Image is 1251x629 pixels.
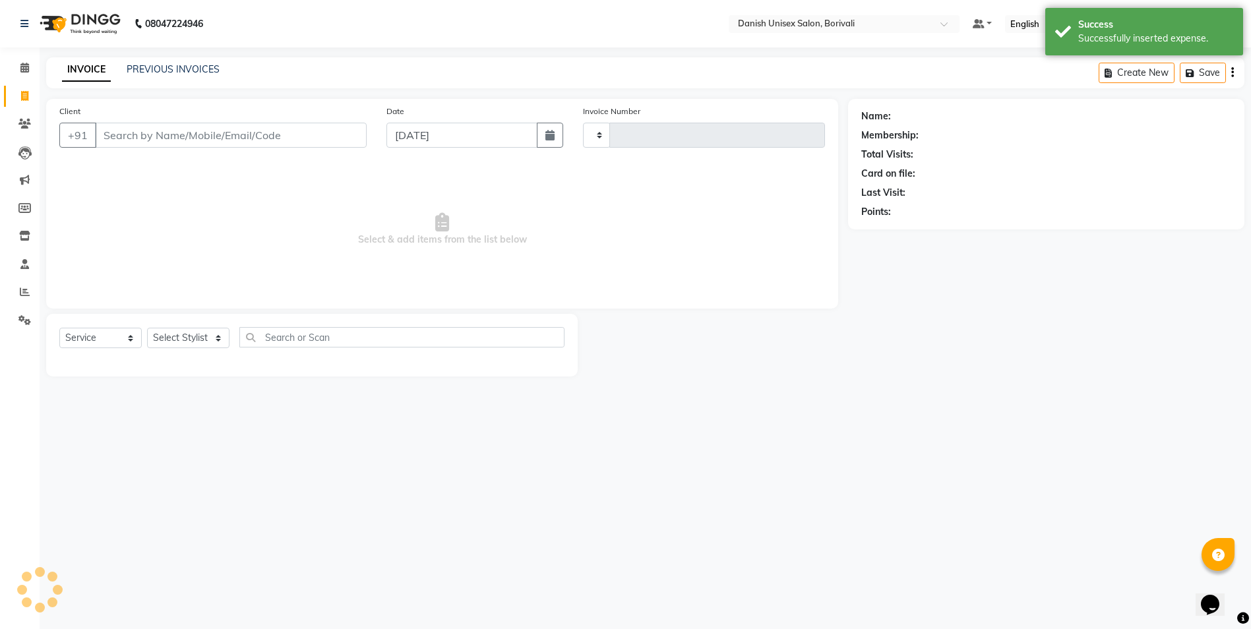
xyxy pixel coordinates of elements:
button: Save [1180,63,1226,83]
a: INVOICE [62,58,111,82]
div: Card on file: [861,167,915,181]
div: Last Visit: [861,186,905,200]
div: Total Visits: [861,148,913,162]
a: PREVIOUS INVOICES [127,63,220,75]
b: 08047224946 [145,5,203,42]
label: Date [386,105,404,117]
div: Successfully inserted expense. [1078,32,1233,45]
div: Points: [861,205,891,219]
label: Invoice Number [583,105,640,117]
span: Select & add items from the list below [59,164,825,295]
label: Client [59,105,80,117]
div: Membership: [861,129,919,142]
iframe: chat widget [1196,576,1238,616]
div: Success [1078,18,1233,32]
button: +91 [59,123,96,148]
img: logo [34,5,124,42]
input: Search or Scan [239,327,564,347]
input: Search by Name/Mobile/Email/Code [95,123,367,148]
button: Create New [1099,63,1175,83]
div: Name: [861,109,891,123]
